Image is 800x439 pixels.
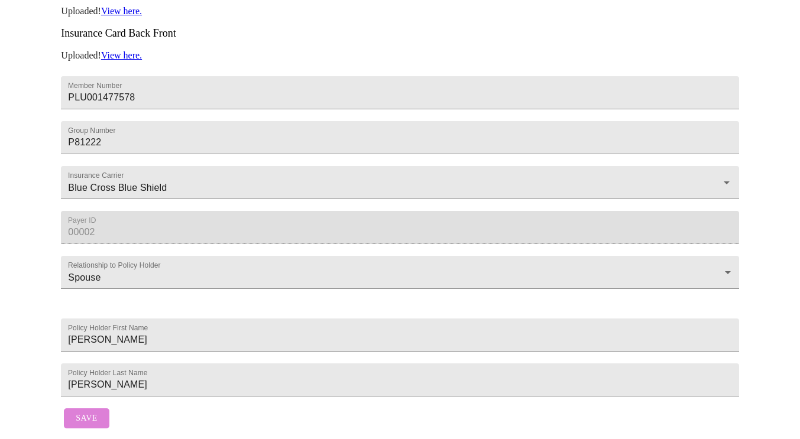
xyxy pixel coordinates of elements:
[718,174,735,191] button: Open
[61,50,739,61] p: Uploaded!
[61,256,739,289] div: Spouse
[64,408,109,429] button: Save
[76,411,97,426] span: Save
[61,6,739,17] p: Uploaded!
[61,27,739,40] h3: Insurance Card Back Front
[101,50,142,60] a: View here.
[101,6,142,16] a: View here.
